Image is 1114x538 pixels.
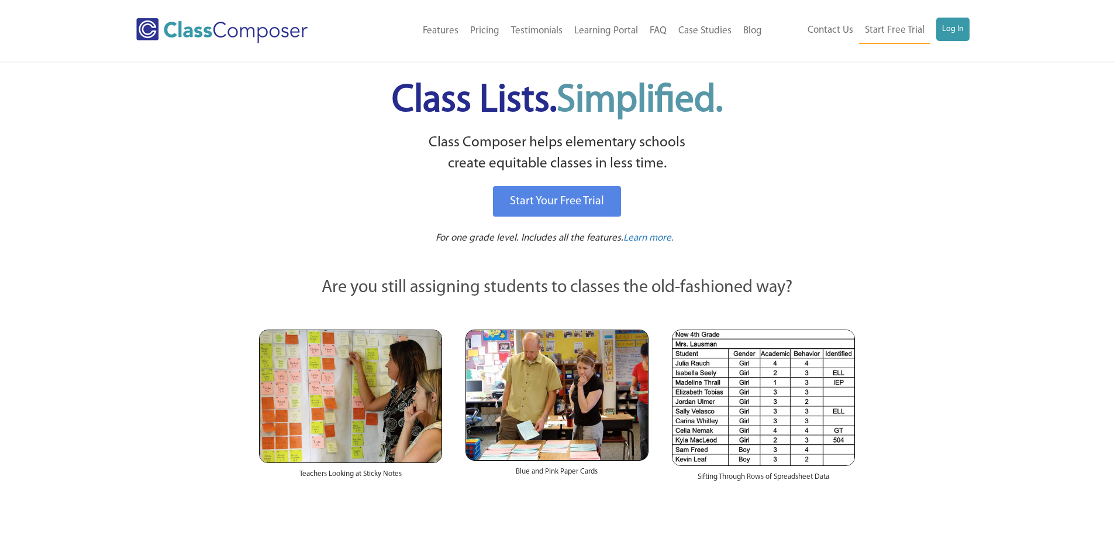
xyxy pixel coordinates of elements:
span: Class Lists. [392,82,723,120]
a: Contact Us [802,18,859,43]
a: Features [417,18,464,44]
a: Blog [737,18,768,44]
div: Sifting Through Rows of Spreadsheet Data [672,466,855,494]
div: Teachers Looking at Sticky Notes [259,463,442,491]
div: Blue and Pink Paper Cards [465,461,649,489]
p: Class Composer helps elementary schools create equitable classes in less time. [257,132,857,175]
span: For one grade level. Includes all the features. [436,233,623,243]
a: Pricing [464,18,505,44]
a: FAQ [644,18,672,44]
a: Start Free Trial [859,18,930,44]
nav: Header Menu [768,18,970,44]
span: Learn more. [623,233,674,243]
a: Start Your Free Trial [493,186,621,217]
a: Testimonials [505,18,568,44]
img: Teachers Looking at Sticky Notes [259,330,442,463]
img: Blue and Pink Paper Cards [465,330,649,460]
a: Learn more. [623,231,674,246]
nav: Header Menu [356,18,768,44]
a: Learning Portal [568,18,644,44]
p: Are you still assigning students to classes the old-fashioned way? [259,275,856,301]
img: Spreadsheets [672,330,855,466]
span: Simplified. [557,82,723,120]
img: Class Composer [136,18,308,43]
a: Case Studies [672,18,737,44]
a: Log In [936,18,970,41]
span: Start Your Free Trial [510,196,604,207]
